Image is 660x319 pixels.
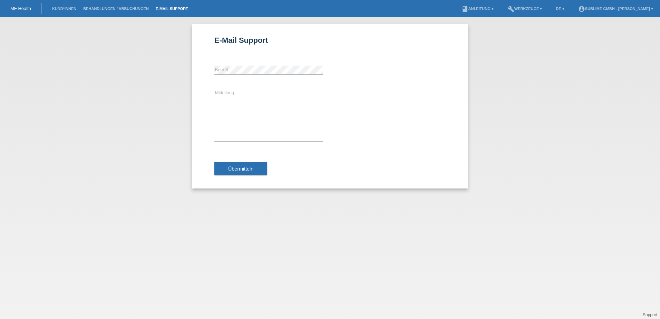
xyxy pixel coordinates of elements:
a: Kund*innen [49,7,80,11]
a: E-Mail Support [152,7,192,11]
a: MF Health [10,6,31,11]
i: book [462,6,468,12]
i: build [507,6,514,12]
i: account_circle [578,6,585,12]
a: bookAnleitung ▾ [458,7,497,11]
a: Behandlungen / Abbuchungen [80,7,152,11]
a: buildWerkzeuge ▾ [504,7,546,11]
button: Übermitteln [214,162,267,175]
a: DE ▾ [552,7,567,11]
a: account_circleSublime GmbH - [PERSON_NAME] ▾ [575,7,657,11]
a: Support [643,312,657,317]
span: Übermitteln [228,166,253,172]
h1: E-Mail Support [214,36,446,45]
